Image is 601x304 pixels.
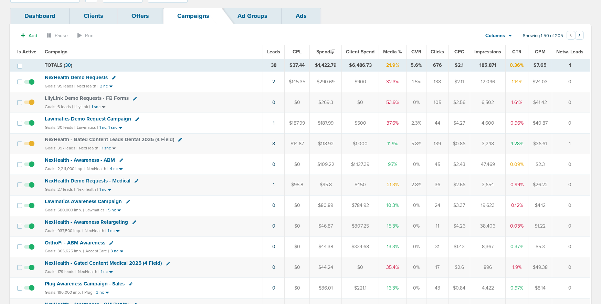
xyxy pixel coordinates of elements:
[108,228,115,233] small: 1 nc
[342,92,379,113] td: $0
[567,32,584,40] ul: Pagination
[285,195,310,216] td: $0
[45,166,85,171] small: Goals: 2,211,000 imp. |
[310,175,342,195] td: $95.8
[528,72,552,92] td: $24.03
[470,59,506,72] td: 185,871
[506,257,528,278] td: 1.9%
[45,269,76,274] small: Goals: 179 leads |
[272,223,275,229] a: 0
[74,104,90,109] small: LilyLink |
[65,62,71,68] span: 30
[470,195,506,216] td: 19,623
[552,257,591,278] td: 0
[426,59,449,72] td: 676
[474,49,501,55] span: Impressions
[506,175,528,195] td: 0.99%
[285,92,310,113] td: $0
[45,219,128,225] span: NexHealth - Awareness Retargeting
[552,72,591,92] td: 0
[342,216,379,237] td: $307.25
[110,166,118,171] small: 4 nc
[310,59,342,72] td: $1,422.79
[528,113,552,134] td: $40.87
[449,72,470,92] td: $2.11
[45,104,73,109] small: Goals: 6 leads |
[342,72,379,92] td: $900
[84,290,95,295] small: Plug |
[285,113,310,134] td: $187.99
[449,257,470,278] td: $2.6
[45,74,108,81] span: NexHealth Demo Requests
[316,49,335,55] span: Spend
[342,134,379,154] td: $1,000
[342,278,379,298] td: $221.1
[342,175,379,195] td: $450
[449,216,470,237] td: $4.26
[45,49,67,55] span: Campaign
[506,237,528,257] td: 0.37%
[528,278,552,298] td: $8.14
[379,154,407,175] td: 9.7%
[379,175,407,195] td: 21.3%
[273,120,275,126] a: 1
[272,202,275,208] a: 0
[41,59,263,72] td: TOTALS ( )
[449,92,470,113] td: $2.56
[556,49,583,55] span: Netw. Leads
[485,32,505,39] span: Columns
[552,134,591,154] td: 1
[45,187,75,192] small: Goals: 27 leads |
[407,278,426,298] td: 0%
[528,195,552,216] td: $4.12
[506,216,528,237] td: 0.03%
[506,92,528,113] td: 1.61%
[310,134,342,154] td: $118.92
[78,269,99,274] small: NexHealth |
[426,237,449,257] td: 31
[552,154,591,175] td: 0
[470,72,506,92] td: 12,096
[285,257,310,278] td: $0
[426,92,449,113] td: 105
[470,134,506,154] td: 3,248
[10,8,70,24] a: Dashboard
[285,237,310,257] td: $0
[552,195,591,216] td: 0
[552,113,591,134] td: 0
[76,187,98,192] small: NexHealth |
[426,175,449,195] td: 36
[310,216,342,237] td: $46.87
[506,72,528,92] td: 1.14%
[379,216,407,237] td: 15.3%
[431,49,444,55] span: Clicks
[45,281,125,287] span: Plug Awareness Campaign - Sales
[342,257,379,278] td: $0
[426,154,449,175] td: 45
[79,146,101,150] small: NexHealth |
[310,113,342,134] td: $187.99
[426,216,449,237] td: 11
[552,237,591,257] td: 0
[17,49,36,55] span: Is Active
[552,278,591,298] td: 0
[17,31,41,41] button: Add
[449,237,470,257] td: $1.43
[163,8,223,24] a: Campaigns
[470,216,506,237] td: 38,406
[407,237,426,257] td: 0%
[552,216,591,237] td: 0
[272,141,275,147] a: 8
[272,99,275,105] a: 0
[45,136,174,143] span: NexHealth - Gated Content Leads Dental 2025 (4 Field)
[407,134,426,154] td: 5.8%
[407,195,426,216] td: 0%
[470,175,506,195] td: 3,654
[470,257,506,278] td: 896
[506,113,528,134] td: 0.96%
[267,49,280,55] span: Leads
[379,113,407,134] td: 37.6%
[45,116,131,122] span: Lawmatics Demo Request Campaign
[285,278,310,298] td: $0
[263,59,285,72] td: 38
